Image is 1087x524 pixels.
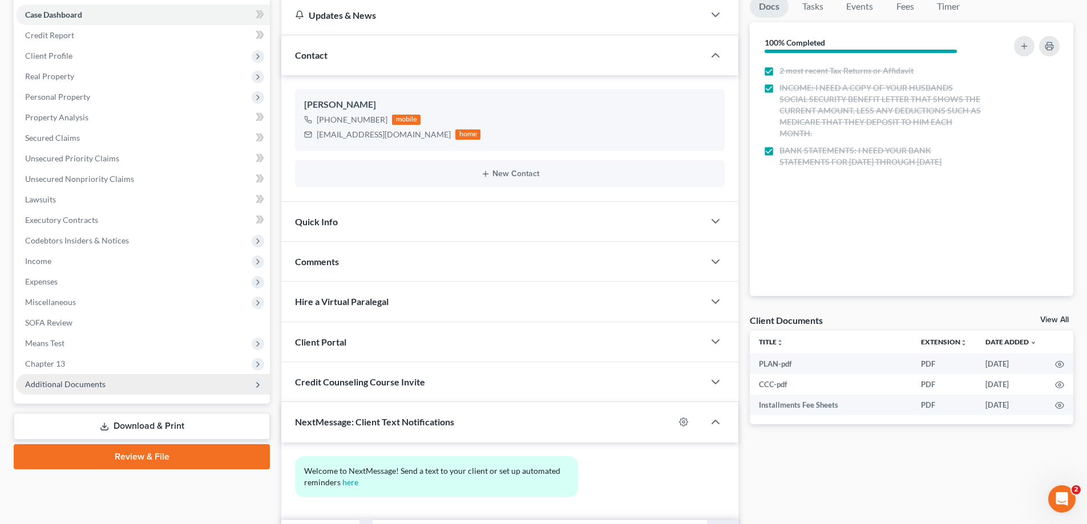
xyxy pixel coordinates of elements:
[295,296,389,307] span: Hire a Virtual Paralegal
[759,338,783,346] a: Titleunfold_more
[976,354,1046,374] td: [DATE]
[342,477,358,487] a: here
[25,215,98,225] span: Executory Contracts
[976,395,1046,415] td: [DATE]
[25,174,134,184] span: Unsecured Nonpriority Claims
[14,413,270,440] a: Download & Print
[25,318,72,327] span: SOFA Review
[25,297,76,307] span: Miscellaneous
[750,395,912,415] td: Installments Fee Sheets
[295,256,339,267] span: Comments
[25,30,74,40] span: Credit Report
[25,379,106,389] span: Additional Documents
[16,25,270,46] a: Credit Report
[960,339,967,346] i: unfold_more
[16,169,270,189] a: Unsecured Nonpriority Claims
[912,374,976,395] td: PDF
[777,339,783,346] i: unfold_more
[455,129,480,140] div: home
[976,374,1046,395] td: [DATE]
[921,338,967,346] a: Extensionunfold_more
[295,216,338,227] span: Quick Info
[295,416,454,427] span: NextMessage: Client Text Notifications
[25,359,65,368] span: Chapter 13
[25,256,51,266] span: Income
[912,354,976,374] td: PDF
[25,71,74,81] span: Real Property
[985,338,1037,346] a: Date Added expand_more
[295,50,328,60] span: Contact
[304,169,716,178] button: New Contact
[16,107,270,128] a: Property Analysis
[25,194,56,204] span: Lawsuits
[295,376,425,387] span: Credit Counseling Course Invite
[317,114,387,125] div: [PHONE_NUMBER]
[295,336,346,347] span: Client Portal
[1072,485,1081,494] span: 2
[304,466,562,487] span: Welcome to NextMessage! Send a text to your client or set up automated reminders
[317,129,451,140] div: [EMAIL_ADDRESS][DOMAIN_NAME]
[16,210,270,230] a: Executory Contracts
[750,354,912,374] td: PLAN-pdf
[1048,485,1076,513] iframe: Intercom live chat
[392,115,421,125] div: mobile
[765,38,825,47] strong: 100% Completed
[16,148,270,169] a: Unsecured Priority Claims
[779,145,983,168] span: BANK STATEMENTS: I NEED YOUR BANK STATEMENTS FOR [DATE] THROUGH [DATE]
[750,314,823,326] div: Client Documents
[16,189,270,210] a: Lawsuits
[16,312,270,333] a: SOFA Review
[25,51,72,60] span: Client Profile
[25,133,80,143] span: Secured Claims
[25,10,82,19] span: Case Dashboard
[912,395,976,415] td: PDF
[16,128,270,148] a: Secured Claims
[304,98,716,112] div: [PERSON_NAME]
[779,82,983,139] span: INCOME: I NEED A COPY OF YOUR HUSBANDS SOCIAL SECURITY BENEFIT LETTER THAT SHOWS THE CURRENT AMOU...
[295,9,690,21] div: Updates & News
[1040,316,1069,324] a: View All
[750,374,912,395] td: CCC-pdf
[16,5,270,25] a: Case Dashboard
[25,153,119,163] span: Unsecured Priority Claims
[25,235,129,245] span: Codebtors Insiders & Notices
[25,112,88,122] span: Property Analysis
[25,338,64,348] span: Means Test
[25,92,90,101] span: Personal Property
[779,65,914,76] span: 2 most recent Tax Returns or Affidavit
[25,277,58,286] span: Expenses
[14,444,270,469] a: Review & File
[1030,339,1037,346] i: expand_more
